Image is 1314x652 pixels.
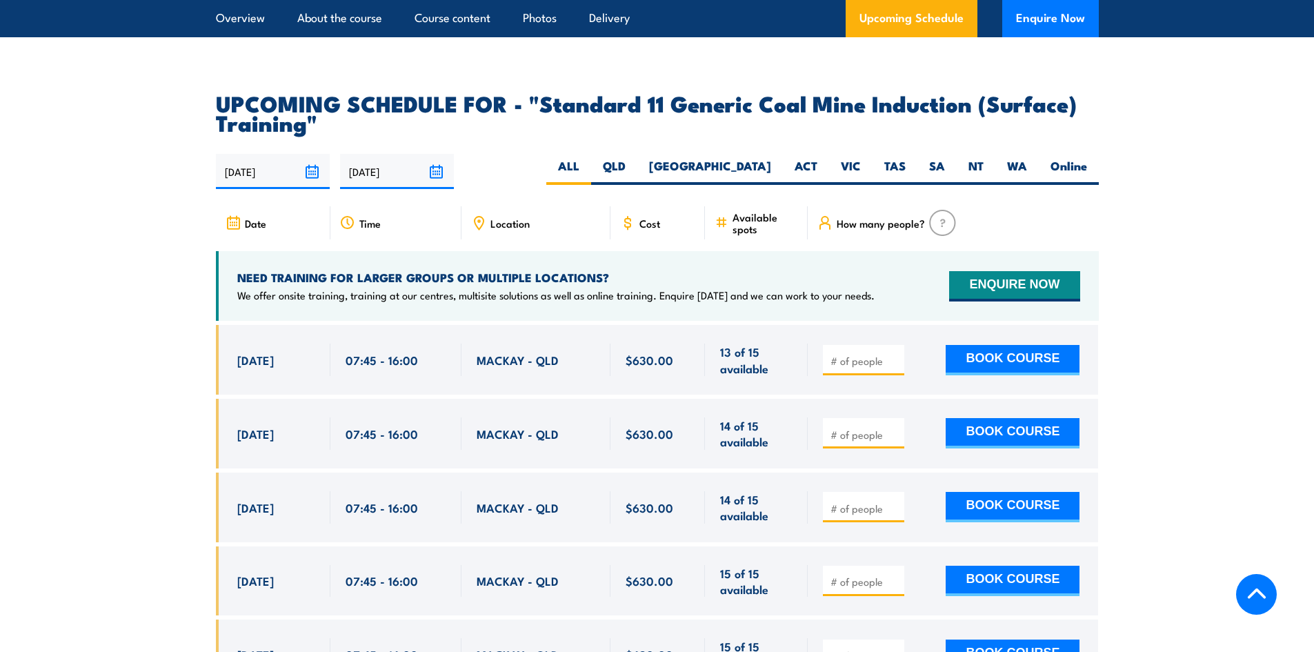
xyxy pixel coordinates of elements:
[946,418,1079,448] button: BOOK COURSE
[639,217,660,229] span: Cost
[720,417,793,450] span: 14 of 15 available
[346,426,418,442] span: 07:45 - 16:00
[237,352,274,368] span: [DATE]
[626,352,673,368] span: $630.00
[995,158,1039,185] label: WA
[917,158,957,185] label: SA
[946,492,1079,522] button: BOOK COURSE
[237,270,875,285] h4: NEED TRAINING FOR LARGER GROUPS OR MULTIPLE LOCATIONS?
[626,573,673,589] span: $630.00
[830,502,899,515] input: # of people
[783,158,829,185] label: ACT
[1039,158,1099,185] label: Online
[216,154,330,189] input: From date
[359,217,381,229] span: Time
[720,491,793,524] span: 14 of 15 available
[490,217,530,229] span: Location
[720,344,793,376] span: 13 of 15 available
[216,93,1099,132] h2: UPCOMING SCHEDULE FOR - "Standard 11 Generic Coal Mine Induction (Surface) Training"
[237,573,274,589] span: [DATE]
[949,271,1079,302] button: ENQUIRE NOW
[237,500,274,515] span: [DATE]
[237,426,274,442] span: [DATE]
[957,158,995,185] label: NT
[733,211,798,235] span: Available spots
[626,426,673,442] span: $630.00
[626,500,673,515] span: $630.00
[830,428,899,442] input: # of people
[346,500,418,515] span: 07:45 - 16:00
[837,217,925,229] span: How many people?
[946,566,1079,596] button: BOOK COURSE
[637,158,783,185] label: [GEOGRAPHIC_DATA]
[873,158,917,185] label: TAS
[346,352,418,368] span: 07:45 - 16:00
[830,354,899,368] input: # of people
[946,345,1079,375] button: BOOK COURSE
[477,352,559,368] span: MACKAY - QLD
[720,565,793,597] span: 15 of 15 available
[346,573,418,589] span: 07:45 - 16:00
[830,575,899,589] input: # of people
[829,158,873,185] label: VIC
[245,217,266,229] span: Date
[477,426,559,442] span: MACKAY - QLD
[546,158,591,185] label: ALL
[237,288,875,302] p: We offer onsite training, training at our centres, multisite solutions as well as online training...
[591,158,637,185] label: QLD
[477,573,559,589] span: MACKAY - QLD
[340,154,454,189] input: To date
[477,500,559,515] span: MACKAY - QLD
